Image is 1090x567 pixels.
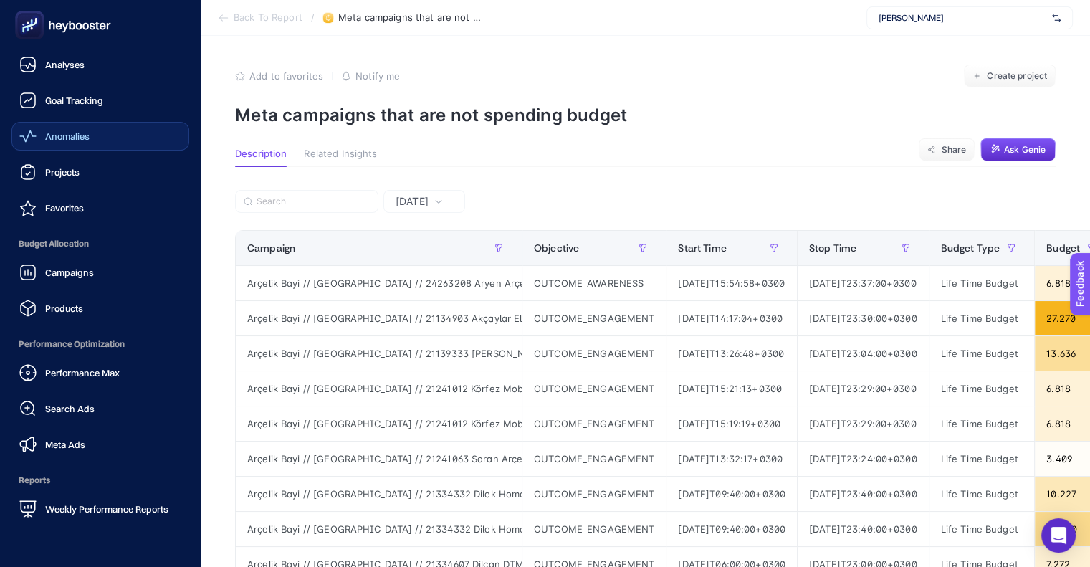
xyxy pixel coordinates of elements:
div: Life Time Budget [929,406,1035,441]
div: OUTCOME_ENGAGEMENT [522,442,666,476]
span: Description [235,148,287,160]
div: [DATE]T23:29:00+0300 [798,371,929,406]
span: Goal Tracking [45,95,103,106]
div: Life Time Budget [929,336,1035,371]
span: Performance Max [45,367,120,378]
div: [DATE]T09:40:00+0300 [666,477,797,511]
div: Arçelik Bayi // [GEOGRAPHIC_DATA] // 21241012 Körfez Mobilya Arçelik - [GEOGRAPHIC_DATA] - ÇYK - ... [236,371,522,406]
input: Search [257,196,370,207]
span: Favorites [45,202,84,214]
span: Projects [45,166,80,178]
a: Products [11,294,189,323]
a: Anomalies [11,122,189,151]
div: Arçelik Bayi // [GEOGRAPHIC_DATA] // 21241012 Körfez Mobilya Arçelik - [GEOGRAPHIC_DATA] - ÇYK - ... [236,406,522,441]
div: Life Time Budget [929,512,1035,546]
div: OUTCOME_ENGAGEMENT [522,371,666,406]
div: [DATE]T23:40:00+0300 [798,477,929,511]
button: Ask Genie [980,138,1056,161]
div: Life Time Budget [929,371,1035,406]
span: Related Insights [304,148,377,160]
button: Notify me [341,70,400,82]
span: Reports [11,466,189,495]
div: OUTCOME_ENGAGEMENT [522,406,666,441]
div: OUTCOME_ENGAGEMENT [522,301,666,335]
a: Analyses [11,50,189,79]
span: Budget Type [941,242,1000,254]
span: Analyses [45,59,85,70]
div: Life Time Budget [929,442,1035,476]
button: Create project [964,65,1056,87]
button: Description [235,148,287,167]
div: [DATE]T14:17:04+0300 [666,301,797,335]
div: [DATE]T09:40:00+0300 [666,512,797,546]
div: Arçelik Bayi // [GEOGRAPHIC_DATA] // 24263208 Aryen Arçelik - İE // [GEOGRAPHIC_DATA] Bölge - [GE... [236,266,522,300]
span: Meta campaigns that are not spending budget [338,12,482,24]
span: Performance Optimization [11,330,189,358]
span: Products [45,302,83,314]
a: Projects [11,158,189,186]
div: [DATE]T15:21:13+0300 [666,371,797,406]
span: Back To Report [234,12,302,24]
div: [DATE]T23:30:00+0300 [798,301,929,335]
p: Meta campaigns that are not spending budget [235,105,1056,125]
span: [PERSON_NAME] [879,12,1046,24]
span: Add to favorites [249,70,323,82]
div: OUTCOME_ENGAGEMENT [522,477,666,511]
span: Budget Allocation [11,229,189,258]
a: Weekly Performance Reports [11,495,189,523]
span: Search Ads [45,403,95,414]
div: OUTCOME_ENGAGEMENT [522,512,666,546]
a: Campaigns [11,258,189,287]
div: [DATE]T13:26:48+0300 [666,336,797,371]
img: svg%3e [1052,11,1061,25]
a: Search Ads [11,394,189,423]
button: Share [919,138,975,161]
span: Anomalies [45,130,90,142]
a: Goal Tracking [11,86,189,115]
div: [DATE]T23:04:00+0300 [798,336,929,371]
div: Life Time Budget [929,266,1035,300]
span: / [311,11,315,23]
div: [DATE]T23:29:00+0300 [798,406,929,441]
div: Arçelik Bayi // [GEOGRAPHIC_DATA] // 21241063 Saran Arçelik - ÇYK // [GEOGRAPHIC_DATA] - Kocaeli ... [236,442,522,476]
button: Related Insights [304,148,377,167]
span: Share [941,144,966,156]
span: [DATE] [396,194,429,209]
div: [DATE]T23:24:00+0300 [798,442,929,476]
span: Campaign [247,242,295,254]
a: Performance Max [11,358,189,387]
div: Arçelik Bayi // [GEOGRAPHIC_DATA] // 21334332 Dilek Home Arçelik - ID // [GEOGRAPHIC_DATA] & Trak... [236,477,522,511]
span: Stop Time [809,242,856,254]
div: [DATE]T23:37:00+0300 [798,266,929,300]
div: [DATE]T15:54:58+0300 [666,266,797,300]
div: Arçelik Bayi // [GEOGRAPHIC_DATA] // 21134903 Akçaylar Elektrikli Arçelik - [GEOGRAPHIC_DATA] - I... [236,301,522,335]
a: Meta Ads [11,430,189,459]
span: Create project [987,70,1047,82]
span: Campaigns [45,267,94,278]
div: OUTCOME_ENGAGEMENT [522,336,666,371]
div: Arçelik Bayi // [GEOGRAPHIC_DATA] // 21139333 [PERSON_NAME] [MEDICAL_DATA] Eşya Arçelik - ID // [... [236,336,522,371]
span: Start Time [678,242,726,254]
div: Life Time Budget [929,477,1035,511]
div: OUTCOME_AWARENESS [522,266,666,300]
span: Objective [534,242,579,254]
a: Favorites [11,194,189,222]
div: Life Time Budget [929,301,1035,335]
span: Budget [1046,242,1080,254]
span: Meta Ads [45,439,85,450]
span: Notify me [355,70,400,82]
button: Add to favorites [235,70,323,82]
div: [DATE]T13:32:17+0300 [666,442,797,476]
div: Open Intercom Messenger [1041,518,1076,553]
div: [DATE]T15:19:19+0300 [666,406,797,441]
div: Arçelik Bayi // [GEOGRAPHIC_DATA] // 21334332 Dilek Home Arçelik - ID // [GEOGRAPHIC_DATA] & Trak... [236,512,522,546]
div: [DATE]T23:40:00+0300 [798,512,929,546]
span: Ask Genie [1004,144,1046,156]
span: Feedback [9,4,54,16]
span: Weekly Performance Reports [45,503,168,515]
